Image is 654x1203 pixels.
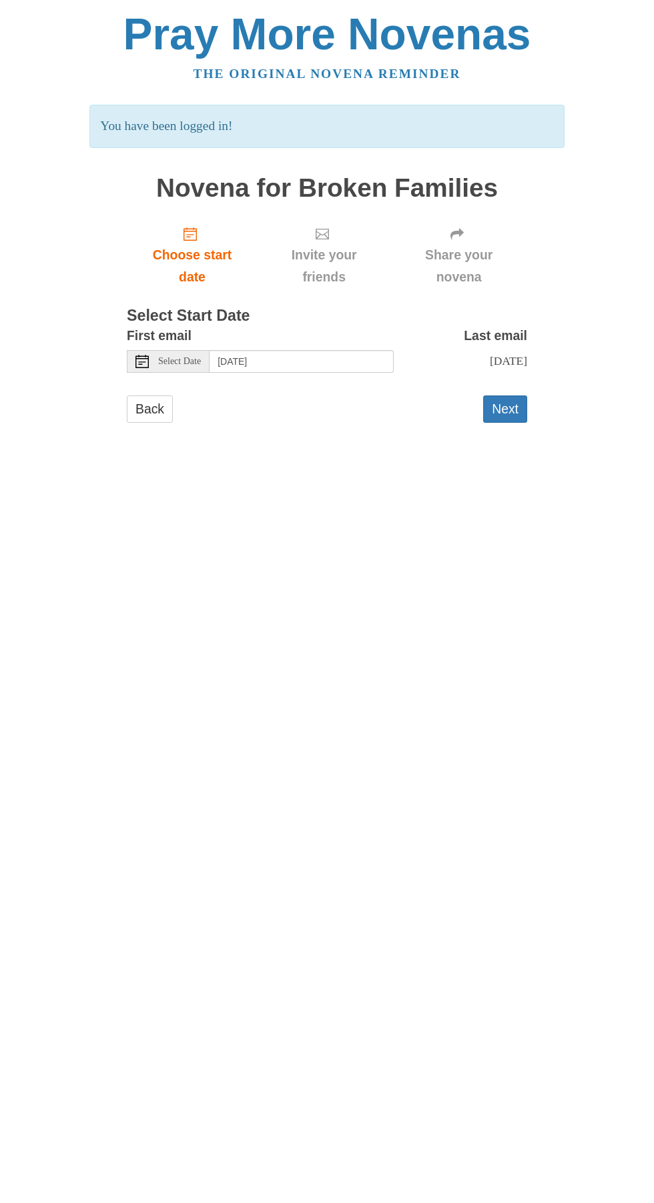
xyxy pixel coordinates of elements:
span: Select Date [158,357,201,366]
span: [DATE] [490,354,527,367]
span: Share your novena [404,244,514,288]
button: Next [483,395,527,423]
a: The original novena reminder [194,67,461,81]
span: Invite your friends [271,244,377,288]
a: Choose start date [127,215,258,295]
a: Back [127,395,173,423]
h1: Novena for Broken Families [127,174,527,203]
div: Click "Next" to confirm your start date first. [390,215,527,295]
div: Click "Next" to confirm your start date first. [258,215,390,295]
label: First email [127,325,192,347]
h3: Select Start Date [127,307,527,325]
label: Last email [464,325,527,347]
p: You have been logged in! [89,105,564,148]
a: Pray More Novenas [123,9,531,59]
span: Choose start date [140,244,244,288]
